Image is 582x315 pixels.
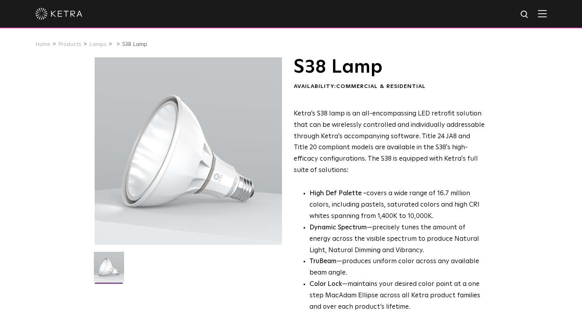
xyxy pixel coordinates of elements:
[520,10,530,20] img: search icon
[309,224,367,231] strong: Dynamic Spectrum
[309,222,485,256] li: —precisely tunes the amount of energy across the visible spectrum to produce Natural Light, Natur...
[89,42,106,47] a: Lamps
[309,190,366,197] strong: High Def Palette -
[538,10,547,17] img: Hamburger%20Nav.svg
[309,188,485,222] p: covers a wide range of 16.7 million colors, including pastels, saturated colors and high CRI whit...
[35,42,50,47] a: Home
[294,108,485,176] p: Ketra’s S38 lamp is an all-encompassing LED retrofit solution that can be wirelessly controlled a...
[309,279,485,313] li: —maintains your desired color point at a one step MacAdam Ellipse across all Ketra product famili...
[35,8,82,20] img: ketra-logo-2019-white
[294,57,485,77] h1: S38 Lamp
[309,258,337,265] strong: TruBeam
[309,281,342,288] strong: Color Lock
[294,83,485,91] div: Availability:
[336,84,426,89] span: Commercial & Residential
[309,256,485,279] li: —produces uniform color across any available beam angle.
[94,252,124,288] img: S38-Lamp-Edison-2021-Web-Square
[58,42,81,47] a: Products
[122,42,147,47] a: S38 Lamp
